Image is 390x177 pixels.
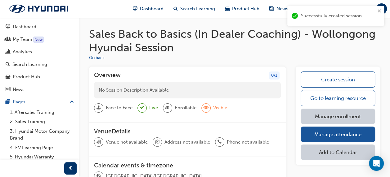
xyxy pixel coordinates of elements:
span: tick-icon [140,104,144,112]
a: Search Learning [2,59,77,70]
span: news-icon [269,5,274,13]
div: Analytics [13,48,32,55]
span: Product Hub [232,5,259,12]
div: Product Hub [13,73,40,80]
div: 0 / 1 [269,71,280,80]
button: Pages [2,96,77,108]
a: car-iconProduct Hub [220,2,264,15]
h3: VenueDetails [94,128,281,135]
span: car-icon [225,5,230,13]
span: Search Learning [180,5,215,12]
span: eye-icon [204,104,208,112]
a: news-iconNews [264,2,293,15]
a: Analytics [2,46,77,58]
span: News [276,5,288,12]
a: My Team [2,34,77,45]
span: news-icon [6,87,10,93]
span: search-icon [6,62,10,67]
span: phone-icon [217,138,222,146]
a: 4. EV Learning Page [7,143,77,153]
h3: Calendar events & timezone [94,162,281,169]
a: 3. Hyundai Motor Company Brand [7,127,77,143]
span: pages-icon [6,99,10,105]
div: Pages [13,98,25,106]
span: organisation-icon [96,138,101,146]
span: location-icon [155,138,159,146]
div: Successfully created session [301,12,375,19]
span: guage-icon [6,24,10,30]
a: search-iconSearch Learning [168,2,220,15]
span: up-icon [70,98,74,106]
span: search-icon [173,5,178,13]
a: 5. Hyundai Warranty [7,152,77,162]
h1: Sales Back to Basics (In Dealer Coaching) - Wollongong Hyundai Session [89,27,380,54]
a: guage-iconDashboard [128,2,168,15]
a: 2. Sales Training [7,117,77,127]
a: News [2,84,77,95]
button: DashboardMy TeamAnalyticsSearch LearningProduct HubNews [2,20,77,96]
h3: Overview [94,71,121,80]
a: 1. Aftersales Training [7,108,77,117]
span: Enrollable [175,104,196,111]
button: close [377,8,382,15]
div: Open Intercom Messenger [369,156,384,171]
span: Address not available [164,139,210,146]
a: Product Hub [2,71,77,83]
span: guage-icon [133,5,137,13]
a: pages-iconPages [293,2,323,15]
a: Create session [301,71,375,88]
span: sessionType_FACE_TO_FACE-icon [96,104,101,112]
a: Manage attendance [301,127,375,142]
span: Visible [213,104,227,111]
button: Go back [89,54,105,62]
span: chart-icon [6,49,10,55]
span: graduationCap-icon [165,104,170,112]
span: Face to Face [106,104,132,111]
span: Phone not available [227,139,269,146]
span: prev-icon [68,165,73,172]
div: No Session Description Available [94,82,281,98]
span: people-icon [6,37,10,42]
div: Tooltip anchor [33,37,44,43]
div: Search Learning [12,61,47,68]
span: Venue not available [106,139,148,146]
span: car-icon [6,74,10,80]
img: Trak [3,2,74,15]
div: Dashboard [13,23,36,30]
a: Go to learning resource [301,90,375,106]
div: News [13,86,25,93]
a: Dashboard [2,21,77,32]
div: My Team [13,36,32,43]
span: Live [149,104,158,111]
button: Add to Calendar [301,145,375,160]
span: Dashboard [140,5,164,12]
button: SC [376,3,387,14]
a: Manage enrollment [301,109,375,124]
